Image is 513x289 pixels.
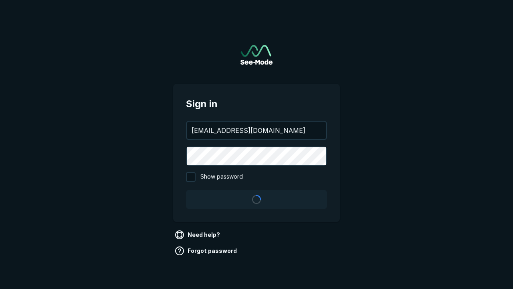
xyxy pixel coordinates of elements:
a: Need help? [173,228,223,241]
a: Forgot password [173,244,240,257]
a: Go to sign in [240,45,273,65]
span: Sign in [186,97,327,111]
input: your@email.com [187,122,326,139]
span: Show password [200,172,243,182]
img: See-Mode Logo [240,45,273,65]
